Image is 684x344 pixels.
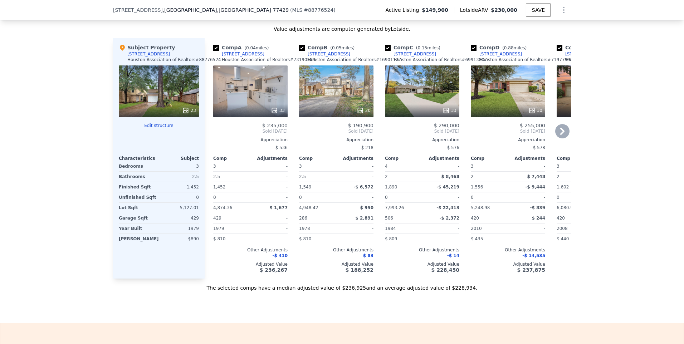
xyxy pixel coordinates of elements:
[413,45,443,50] span: ( miles)
[557,236,569,241] span: $ 440
[213,205,232,210] span: 4,874.36
[471,156,508,161] div: Comp
[434,123,459,128] span: $ 290,000
[491,7,517,13] span: $230,000
[338,161,373,171] div: -
[299,247,373,253] div: Other Adjustments
[385,137,459,143] div: Appreciation
[163,6,289,14] span: , [GEOGRAPHIC_DATA]
[119,203,157,213] div: Lot Sqft
[336,156,373,161] div: Adjustments
[119,156,159,161] div: Characteristics
[557,156,594,161] div: Comp
[520,123,545,128] span: $ 255,000
[119,172,157,182] div: Bathrooms
[528,107,542,114] div: 30
[299,51,350,57] a: [STREET_ADDRESS]
[299,128,373,134] span: Sold [DATE]
[436,185,459,190] span: -$ 45,219
[479,51,522,57] div: [STREET_ADDRESS]
[522,253,545,258] span: -$ 14,535
[260,267,288,273] span: $ 236,267
[252,161,288,171] div: -
[385,223,421,234] div: 1984
[471,185,483,190] span: 1,556
[213,44,272,51] div: Comp A
[338,192,373,202] div: -
[299,44,357,51] div: Comp B
[471,205,490,210] span: 5,248.98
[119,234,159,244] div: [PERSON_NAME]
[557,261,631,267] div: Adjusted Value
[471,164,474,169] span: 3
[160,172,199,182] div: 2.5
[471,51,522,57] a: [STREET_ADDRESS]
[222,57,315,63] div: Houston Association of Realtors # 73190509
[509,192,545,202] div: -
[338,234,373,244] div: -
[348,123,373,128] span: $ 190,900
[119,223,157,234] div: Year Built
[119,161,157,171] div: Bedrooms
[385,195,388,200] span: 0
[252,192,288,202] div: -
[304,7,333,13] span: # 88776524
[471,128,545,134] span: Sold [DATE]
[509,234,545,244] div: -
[508,156,545,161] div: Adjustments
[557,51,608,57] a: [STREET_ADDRESS]
[299,195,302,200] span: 0
[471,216,479,221] span: 420
[530,205,545,210] span: -$ 839
[557,164,560,169] span: 3
[292,7,303,13] span: MLS
[509,161,545,171] div: -
[447,145,459,150] span: $ 576
[499,45,529,50] span: ( miles)
[252,234,288,244] div: -
[162,234,199,244] div: $890
[213,172,249,182] div: 2.5
[424,192,459,202] div: -
[479,57,573,63] div: Houston Association of Realtors # 71977992
[557,185,569,190] span: 1,602
[385,247,459,253] div: Other Adjustments
[504,45,514,50] span: 0.88
[213,51,264,57] a: [STREET_ADDRESS]
[385,156,422,161] div: Comp
[127,51,170,57] div: [STREET_ADDRESS]
[299,137,373,143] div: Appreciation
[385,172,421,182] div: 2
[385,51,436,57] a: [STREET_ADDRESS]
[252,172,288,182] div: -
[532,216,545,221] span: $ 244
[246,45,256,50] span: 0.04
[557,172,592,182] div: 2
[160,161,199,171] div: 3
[360,145,373,150] span: -$ 218
[557,216,565,221] span: 420
[252,223,288,234] div: -
[160,182,199,192] div: 1,452
[527,174,545,179] span: $ 7,448
[213,195,216,200] span: 0
[394,57,487,63] div: Houston Association of Realtors # 69913807
[299,185,311,190] span: 1,549
[182,107,196,114] div: 23
[113,279,571,291] div: The selected comps have a median adjusted value of $236,925 and an average adjusted value of $228...
[213,156,250,161] div: Comp
[471,137,545,143] div: Appreciation
[338,223,373,234] div: -
[385,6,422,14] span: Active Listing
[354,185,373,190] span: -$ 6,572
[385,261,459,267] div: Adjusted Value
[422,6,448,14] span: $149,900
[213,137,288,143] div: Appreciation
[443,107,456,114] div: 33
[424,223,459,234] div: -
[460,6,491,14] span: Lotside ARV
[272,253,288,258] span: -$ 410
[119,213,157,223] div: Garage Sqft
[385,205,404,210] span: 7,993.26
[557,223,592,234] div: 2008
